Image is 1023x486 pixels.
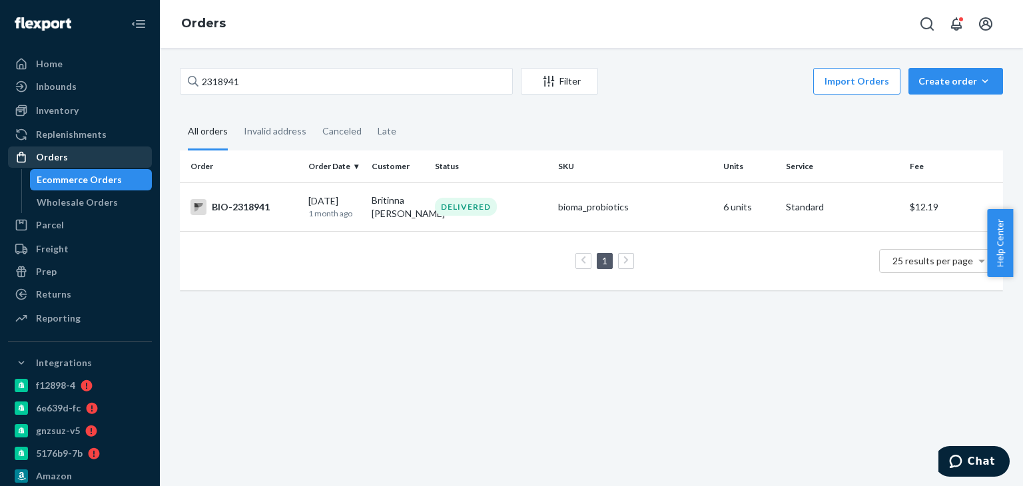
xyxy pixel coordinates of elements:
button: Open Search Box [914,11,940,37]
div: [DATE] [308,194,361,219]
p: 1 month ago [308,208,361,219]
div: 6e639d-fc [36,401,81,415]
div: Ecommerce Orders [37,173,122,186]
a: 5176b9-7b [8,443,152,464]
th: Status [430,150,553,182]
div: Integrations [36,356,92,369]
a: Inventory [8,100,152,121]
iframe: Opens a widget where you can chat to one of our agents [938,446,1010,479]
div: Reporting [36,312,81,325]
div: Orders [36,150,68,164]
div: Late [378,114,396,148]
div: Invalid address [244,114,306,148]
div: All orders [188,114,228,150]
div: Inventory [36,104,79,117]
div: BIO-2318941 [190,199,298,215]
button: Filter [521,68,598,95]
td: 6 units [718,182,781,231]
div: gnzsuz-v5 [36,424,80,437]
th: Fee [904,150,1003,182]
div: Amazon [36,469,72,483]
th: SKU [553,150,717,182]
th: Order [180,150,303,182]
div: Wholesale Orders [37,196,118,209]
a: Orders [8,146,152,168]
ol: breadcrumbs [170,5,236,43]
div: Parcel [36,218,64,232]
a: Ecommerce Orders [30,169,153,190]
button: Help Center [987,209,1013,277]
td: $12.19 [904,182,1003,231]
div: Freight [36,242,69,256]
a: Freight [8,238,152,260]
a: f12898-4 [8,375,152,396]
a: 6e639d-fc [8,397,152,419]
a: Orders [181,16,226,31]
div: 5176b9-7b [36,447,83,460]
th: Service [781,150,904,182]
button: Close Navigation [125,11,152,37]
button: Integrations [8,352,152,373]
div: DELIVERED [435,198,497,216]
a: Prep [8,261,152,282]
img: Flexport logo [15,17,71,31]
button: Open notifications [943,11,970,37]
a: Wholesale Orders [30,192,153,213]
a: Page 1 is your current page [599,255,610,266]
a: Parcel [8,214,152,236]
button: Open account menu [972,11,999,37]
div: bioma_probiotics [558,200,712,214]
button: Create order [908,68,1003,95]
th: Order Date [303,150,366,182]
div: Customer [372,160,424,172]
div: Returns [36,288,71,301]
div: Home [36,57,63,71]
a: Home [8,53,152,75]
div: f12898-4 [36,379,75,392]
a: Reporting [8,308,152,329]
div: Filter [521,75,597,88]
a: Replenishments [8,124,152,145]
div: Replenishments [36,128,107,141]
button: Import Orders [813,68,900,95]
input: Search orders [180,68,513,95]
a: gnzsuz-v5 [8,420,152,441]
p: Standard [786,200,898,214]
div: Prep [36,265,57,278]
span: 25 results per page [892,255,973,266]
th: Units [718,150,781,182]
div: Canceled [322,114,362,148]
div: Inbounds [36,80,77,93]
div: Create order [918,75,993,88]
a: Returns [8,284,152,305]
a: Inbounds [8,76,152,97]
td: Britinna [PERSON_NAME] [366,182,430,231]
